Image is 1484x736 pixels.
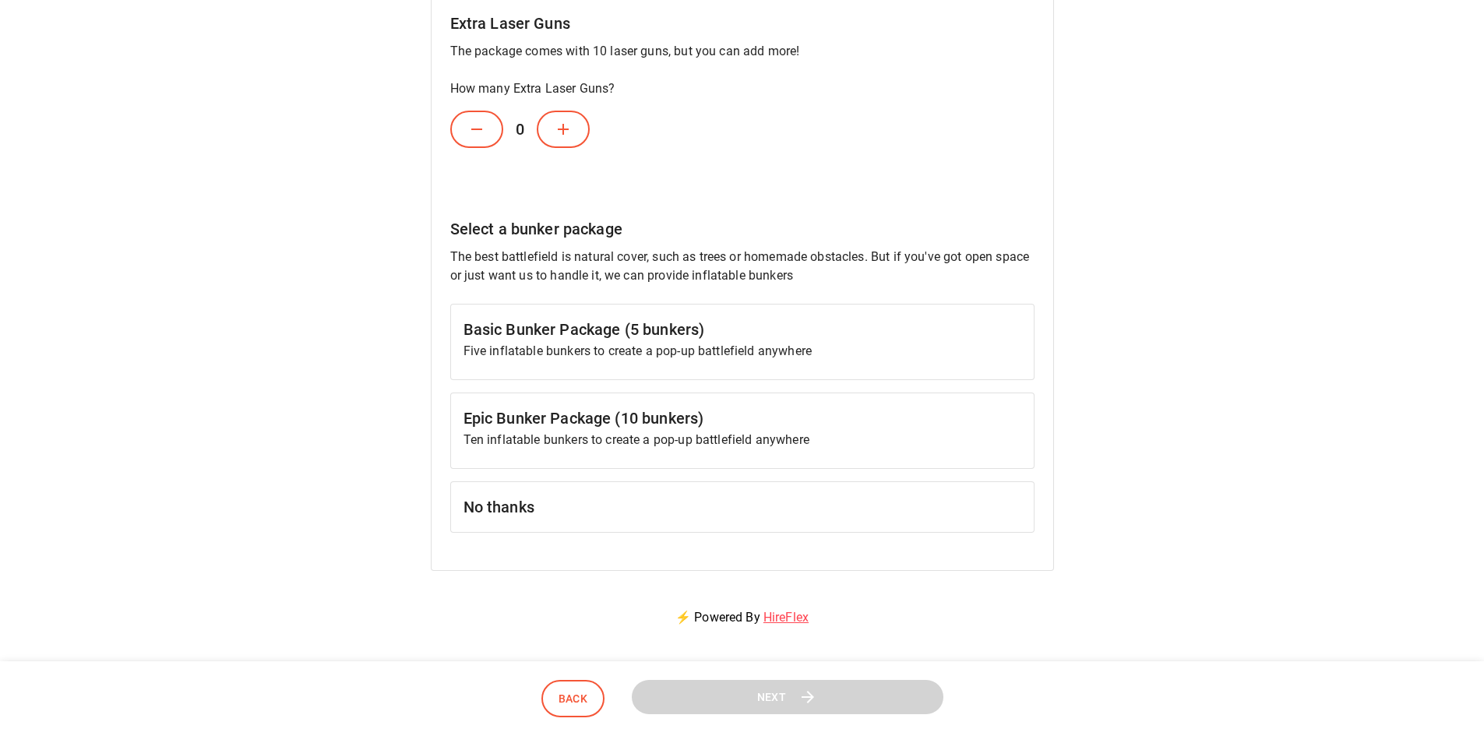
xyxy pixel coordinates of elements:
h6: Select a bunker package [450,217,1035,241]
span: Next [757,688,787,707]
h6: 0 [503,104,537,154]
p: Ten inflatable bunkers to create a pop-up battlefield anywhere [464,431,1021,449]
a: HireFlex [763,610,809,625]
p: The package comes with 10 laser guns, but you can add more! [450,42,1035,61]
p: ⚡ Powered By [657,590,827,646]
button: Next [632,680,943,715]
p: How many Extra Laser Guns? [450,79,1035,98]
span: Back [559,689,588,709]
h6: Extra Laser Guns [450,11,1035,36]
p: The best battlefield is natural cover, such as trees or homemade obstacles. But if you've got ope... [450,248,1035,285]
h6: Epic Bunker Package (10 bunkers) [464,406,1021,431]
h6: Basic Bunker Package (5 bunkers) [464,317,1021,342]
p: Five inflatable bunkers to create a pop-up battlefield anywhere [464,342,1021,361]
button: Back [541,680,605,718]
h6: No thanks [464,495,1021,519]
